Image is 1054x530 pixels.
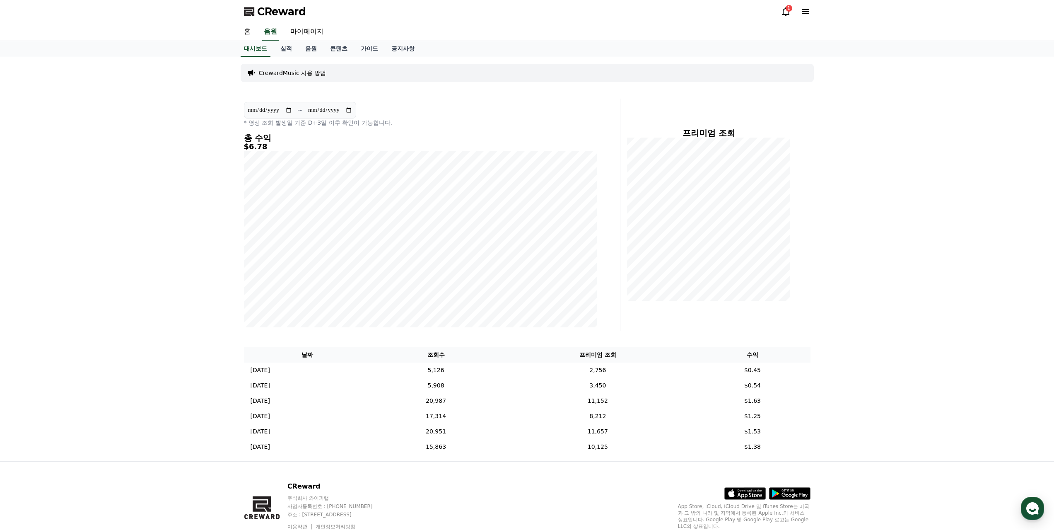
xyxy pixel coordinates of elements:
td: 15,863 [371,439,501,455]
td: 5,126 [371,363,501,378]
p: App Store, iCloud, iCloud Drive 및 iTunes Store는 미국과 그 밖의 나라 및 지역에서 등록된 Apple Inc.의 서비스 상표입니다. Goo... [678,503,810,530]
a: 공지사항 [385,41,421,57]
a: 대시보드 [241,41,270,57]
span: CReward [257,5,306,18]
td: 20,987 [371,393,501,409]
span: 대화 [76,276,86,282]
td: $1.38 [695,439,810,455]
td: 2,756 [501,363,695,378]
a: CrewardMusic 사용 방법 [259,69,326,77]
p: [DATE] [251,427,270,436]
h5: $6.78 [244,143,597,151]
p: 주식회사 와이피랩 [287,495,388,501]
a: CReward [244,5,306,18]
td: 3,450 [501,378,695,393]
td: $1.53 [695,424,810,439]
p: [DATE] [251,443,270,451]
a: 실적 [274,41,299,57]
p: * 영상 조회 발생일 기준 D+3일 이후 확인이 가능합니다. [244,119,597,127]
td: 5,908 [371,378,501,393]
td: $0.54 [695,378,810,393]
a: 음원 [299,41,323,57]
td: 20,951 [371,424,501,439]
th: 프리미엄 조회 [501,347,695,363]
a: 콘텐츠 [323,41,354,57]
p: 주소 : [STREET_ADDRESS] [287,511,388,518]
p: [DATE] [251,366,270,375]
span: 설정 [128,275,138,282]
th: 날짜 [244,347,371,363]
td: $1.25 [695,409,810,424]
th: 수익 [695,347,810,363]
h4: 총 수익 [244,133,597,143]
td: $0.45 [695,363,810,378]
p: [DATE] [251,397,270,405]
td: 11,657 [501,424,695,439]
span: 홈 [26,275,31,282]
a: 마이페이지 [284,23,330,41]
a: 음원 [262,23,279,41]
p: ~ [297,105,303,115]
td: $1.63 [695,393,810,409]
a: 가이드 [354,41,385,57]
td: 10,125 [501,439,695,455]
a: 홈 [237,23,257,41]
a: 1 [781,7,791,17]
a: 홈 [2,263,55,283]
p: [DATE] [251,381,270,390]
td: 11,152 [501,393,695,409]
div: 1 [786,5,792,12]
a: 대화 [55,263,107,283]
h4: 프리미엄 조회 [627,128,791,138]
td: 17,314 [371,409,501,424]
a: 설정 [107,263,159,283]
a: 개인정보처리방침 [316,524,355,530]
p: [DATE] [251,412,270,421]
th: 조회수 [371,347,501,363]
p: 사업자등록번호 : [PHONE_NUMBER] [287,503,388,510]
td: 8,212 [501,409,695,424]
a: 이용약관 [287,524,314,530]
p: CReward [287,482,388,491]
